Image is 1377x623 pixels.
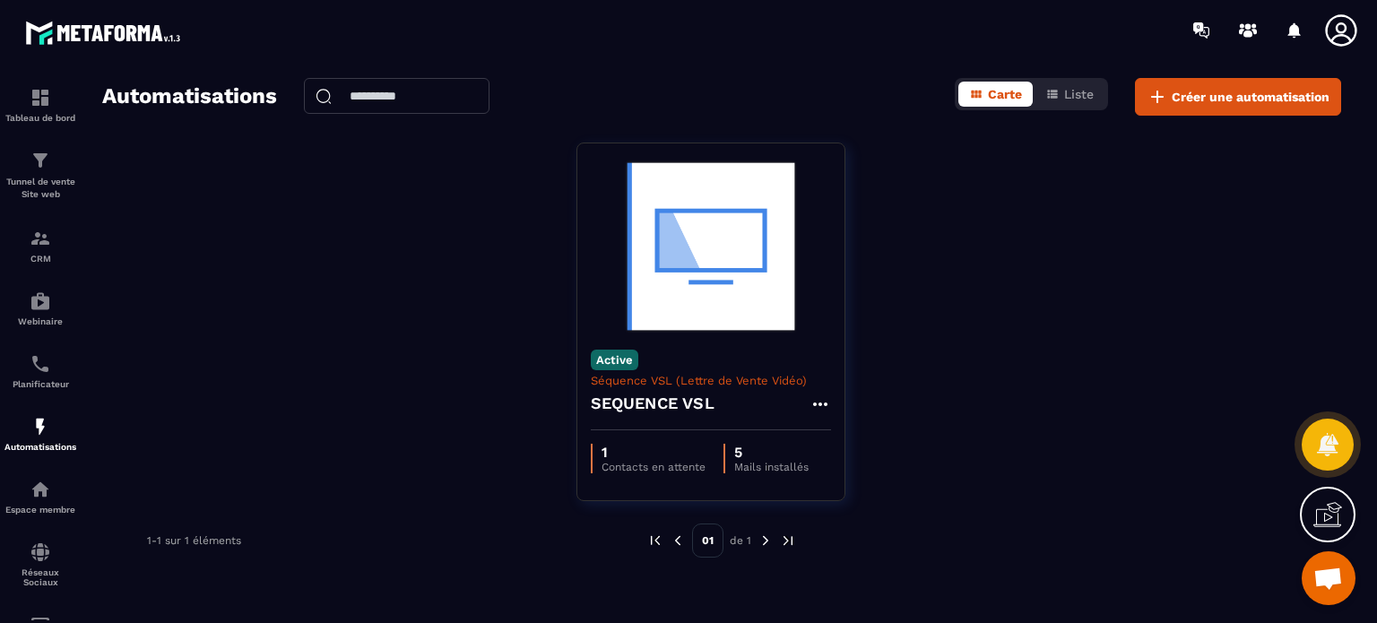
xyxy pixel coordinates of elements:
a: formationformationTunnel de vente Site web [4,136,76,214]
p: Espace membre [4,505,76,515]
img: automations [30,416,51,437]
p: CRM [4,254,76,264]
img: logo [25,16,186,49]
p: 01 [692,523,723,558]
p: Active [591,350,638,370]
p: Contacts en attente [602,461,706,473]
a: formationformationCRM [4,214,76,277]
p: Automatisations [4,442,76,452]
img: next [780,532,796,549]
p: Tunnel de vente Site web [4,176,76,201]
img: automations [30,290,51,312]
a: formationformationTableau de bord [4,74,76,136]
img: formation [30,150,51,171]
p: 1 [602,444,706,461]
span: Créer une automatisation [1172,88,1329,106]
p: Planificateur [4,379,76,389]
img: formation [30,87,51,108]
p: Tableau de bord [4,113,76,123]
h4: SEQUENCE VSL [591,391,714,416]
a: schedulerschedulerPlanificateur [4,340,76,402]
p: de 1 [730,533,751,548]
button: Créer une automatisation [1135,78,1341,116]
a: social-networksocial-networkRéseaux Sociaux [4,528,76,601]
a: automationsautomationsEspace membre [4,465,76,528]
p: Mails installés [734,461,809,473]
button: Liste [1035,82,1104,107]
img: scheduler [30,353,51,375]
img: prev [670,532,686,549]
p: Réseaux Sociaux [4,567,76,587]
a: automationsautomationsAutomatisations [4,402,76,465]
div: Ouvrir le chat [1302,551,1355,605]
img: automation-background [591,157,831,336]
a: automationsautomationsWebinaire [4,277,76,340]
img: prev [647,532,663,549]
img: social-network [30,541,51,563]
button: Carte [958,82,1033,107]
span: Carte [988,87,1022,101]
p: Séquence VSL (Lettre de Vente Vidéo) [591,374,831,387]
img: next [758,532,774,549]
h2: Automatisations [102,78,277,116]
p: 1-1 sur 1 éléments [147,534,241,547]
img: automations [30,479,51,500]
img: formation [30,228,51,249]
p: Webinaire [4,316,76,326]
span: Liste [1064,87,1094,101]
p: 5 [734,444,809,461]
